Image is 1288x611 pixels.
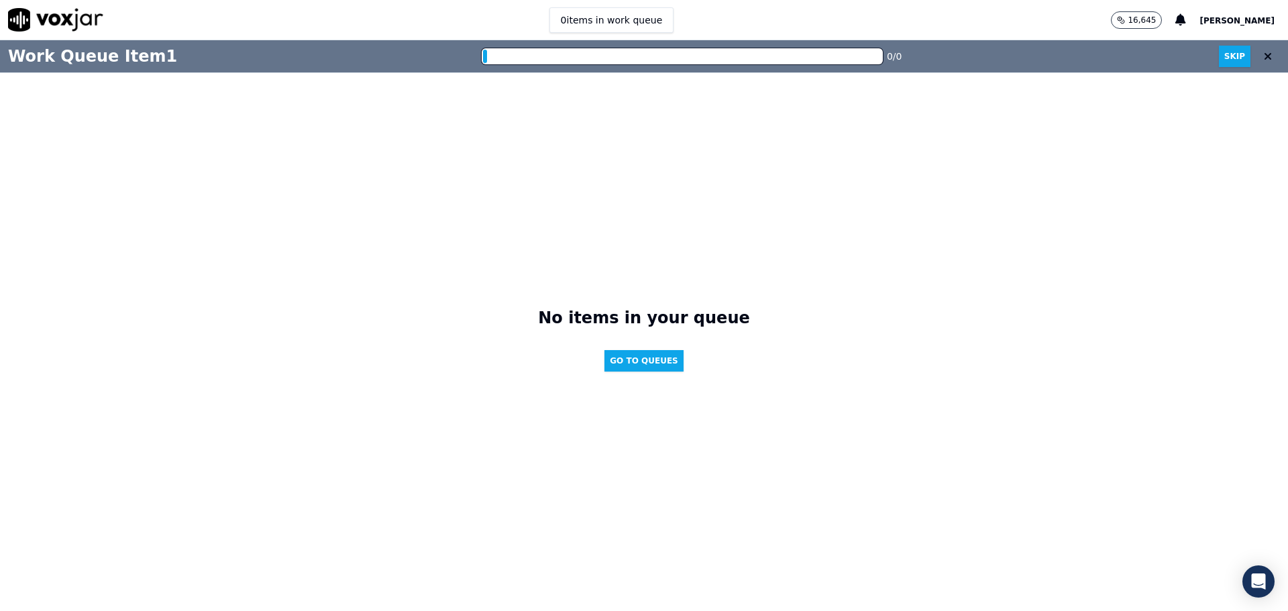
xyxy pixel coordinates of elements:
button: Skip [1219,46,1250,67]
h3: No items in your queue [538,307,750,345]
button: 0items in work queue [549,7,674,33]
button: 16,645 [1111,11,1162,29]
button: Go to Queues [604,350,684,372]
div: Open Intercom Messenger [1242,565,1275,598]
h1: Work Queue Item 1 [8,46,177,67]
div: 0 / 0 [887,50,902,63]
button: [PERSON_NAME] [1199,12,1288,28]
span: [PERSON_NAME] [1199,16,1275,25]
img: voxjar logo [8,8,103,32]
p: 16,645 [1128,15,1156,25]
button: 16,645 [1111,11,1175,29]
